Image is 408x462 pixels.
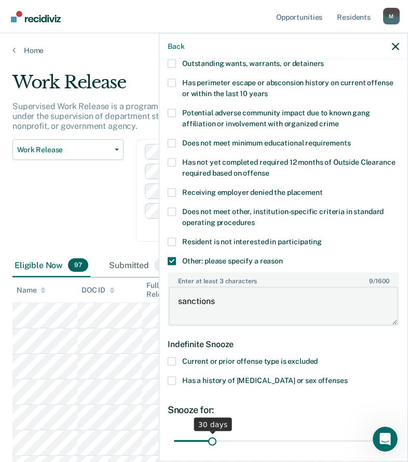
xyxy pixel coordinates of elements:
textarea: sanctions [169,287,398,325]
span: Work Release [17,146,111,154]
img: Recidiviz [11,11,61,22]
span: 9 [369,277,373,284]
div: 30 days [194,417,232,431]
div: Full-term Release Date [146,281,203,299]
div: DOC ID [81,286,115,295]
span: Current or prior offense type is excluded [182,357,318,365]
span: Has perimeter escape or absconsion history on current offense or within the last 10 years [182,78,393,97]
button: Back [168,42,184,50]
span: Has not yet completed required 12 months of Outside Clearance required based on offense [182,157,395,177]
span: Resident is not interested in participating [182,237,322,245]
a: Home [12,46,396,55]
button: Profile dropdown button [383,8,400,24]
span: Outstanding wants, warrants, or detainers [182,59,324,67]
div: Submitted [107,254,172,277]
label: Enter at least 3 characters [169,273,398,284]
div: Snooze for: [168,404,399,415]
span: Has a history of [MEDICAL_DATA] or sex offenses [182,376,347,384]
span: Receiving employer denied the placement [182,188,323,196]
div: M [383,8,400,24]
div: Work Release [12,72,379,101]
div: Eligible Now [12,254,90,277]
span: 97 [68,258,88,272]
span: / 1600 [369,277,389,284]
span: Other: please specify a reason [182,256,283,265]
iframe: Intercom live chat [373,427,398,452]
div: Name [17,286,46,295]
span: Does not meet other, institution-specific criteria in standard operating procedures [182,207,384,226]
p: Supervised Work Release is a program that allows residents to work outside of the institution und... [12,101,362,131]
span: Potential adverse community impact due to known gang affiliation or involvement with organized crime [182,108,370,127]
span: Does not meet minimum educational requirements [182,138,351,147]
div: Indefinite Snooze [168,331,399,357]
span: 0 [154,258,170,272]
